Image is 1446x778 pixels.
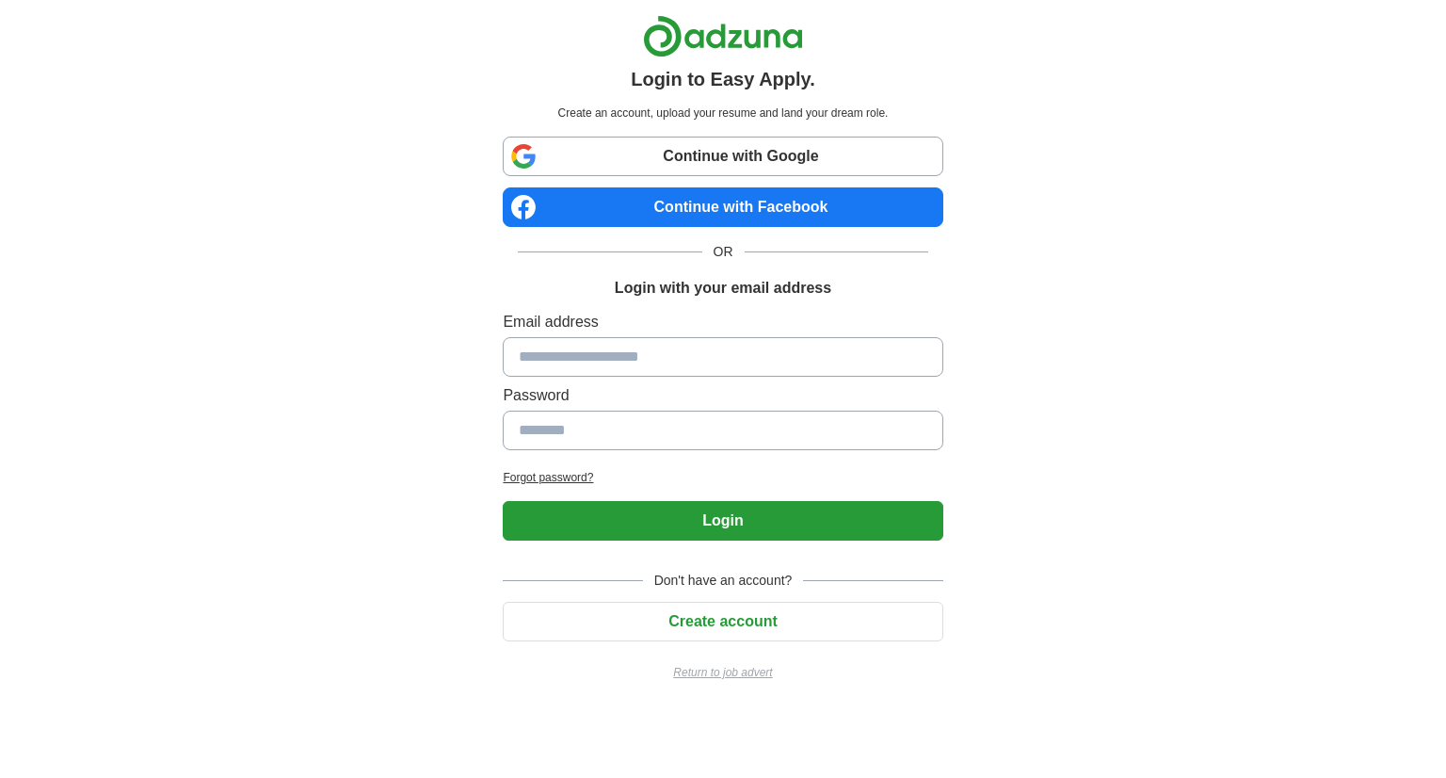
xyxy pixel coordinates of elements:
[615,277,831,300] h1: Login with your email address
[643,571,804,591] span: Don't have an account?
[503,187,942,227] a: Continue with Facebook
[503,613,942,629] a: Create account
[503,664,942,681] a: Return to job advert
[503,602,942,641] button: Create account
[643,15,803,57] img: Adzuna logo
[503,384,942,407] label: Password
[503,469,942,486] a: Forgot password?
[702,242,745,262] span: OR
[503,311,942,333] label: Email address
[631,65,815,93] h1: Login to Easy Apply.
[506,105,939,122] p: Create an account, upload your resume and land your dream role.
[503,501,942,541] button: Login
[503,137,942,176] a: Continue with Google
